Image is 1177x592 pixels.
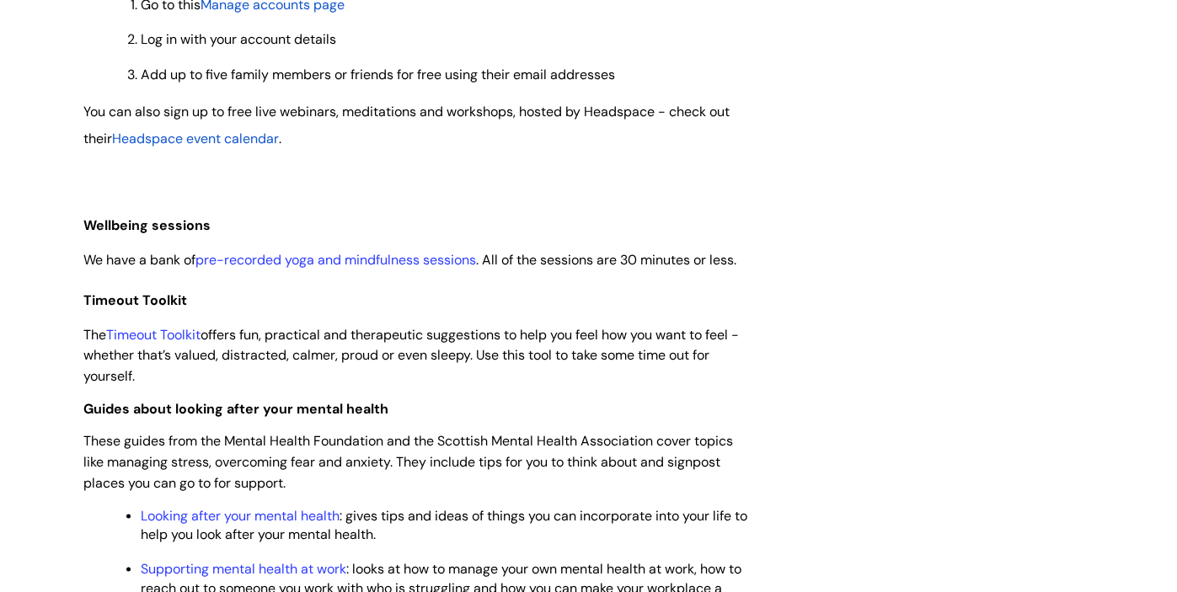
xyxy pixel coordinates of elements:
span: Headspace event calendar [112,130,279,147]
a: pre-recorded yoga and mindfulness sessions [195,251,476,269]
span: Wellbeing sessions [83,216,211,234]
span: Guides about looking after your mental health [83,399,388,417]
span: The offers fun, practical and therapeutic suggestions to help you feel how you want to feel - whe... [83,326,739,386]
span: . [279,130,281,147]
span: These guides from the Mental Health Foundation and the Scottish Mental Health Association cover t... [83,431,733,491]
span: Timeout Toolkit [83,291,187,309]
span: You can also sign up to free live webinars, meditations and workshops, hosted by Headspace - chec... [83,103,730,147]
a: Timeout Toolkit [106,326,201,344]
a: Looking after your mental health [141,506,340,524]
span: : gives tips and ideas of things you can incorporate into your life to help you look after your m... [141,506,747,542]
span: Add up to five family members or friends for free using their email addresses [141,66,615,83]
span: We have a bank of . All of the sessions are 30 minutes or less. [83,251,736,269]
a: Supporting mental health at work [141,559,346,577]
span: Log in with your account details [141,30,336,48]
a: Headspace event calendar [112,128,279,148]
